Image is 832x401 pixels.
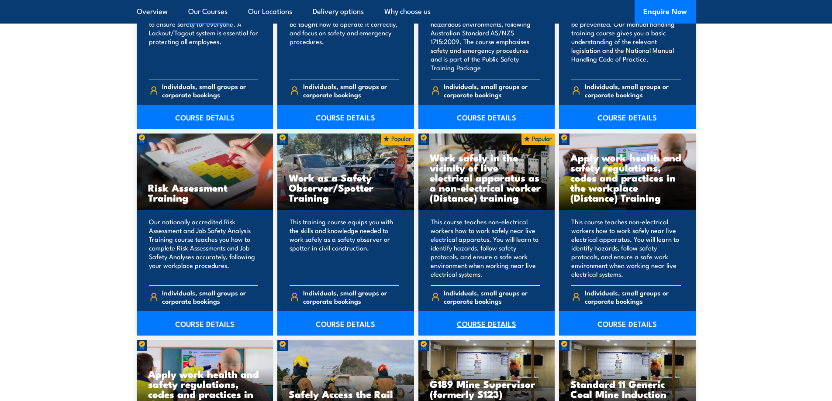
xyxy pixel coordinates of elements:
[148,182,262,202] h3: Risk Assessment Training
[277,311,414,336] a: COURSE DETAILS
[277,105,414,129] a: COURSE DETAILS
[162,82,258,99] span: Individuals, small groups or corporate bookings
[303,288,399,305] span: Individuals, small groups or corporate bookings
[137,311,273,336] a: COURSE DETAILS
[418,105,555,129] a: COURSE DETAILS
[585,288,681,305] span: Individuals, small groups or corporate bookings
[444,82,540,99] span: Individuals, small groups or corporate bookings
[559,105,696,129] a: COURSE DETAILS
[303,82,399,99] span: Individuals, small groups or corporate bookings
[137,105,273,129] a: COURSE DETAILS
[559,311,696,336] a: COURSE DETAILS
[430,152,544,202] h3: Work safely in the vicinity of live electrical apparatus as a non-electrical worker (Distance) tr...
[149,217,259,278] p: Our nationally accredited Risk Assessment and Job Safety Analysis Training course teaches you how...
[162,288,258,305] span: Individuals, small groups or corporate bookings
[289,172,403,202] h3: Work as a Safety Observer/Spotter Training
[431,217,540,278] p: This course teaches non-electrical workers how to work safely near live electrical apparatus. You...
[570,152,684,202] h3: Apply work health and safety regulations, codes and practices in the workplace (Distance) Training
[571,217,681,278] p: This course teaches non-electrical workers how to work safely near live electrical apparatus. You...
[585,82,681,99] span: Individuals, small groups or corporate bookings
[444,288,540,305] span: Individuals, small groups or corporate bookings
[418,311,555,336] a: COURSE DETAILS
[290,217,399,278] p: This training course equips you with the skills and knowledge needed to work safely as a safety o...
